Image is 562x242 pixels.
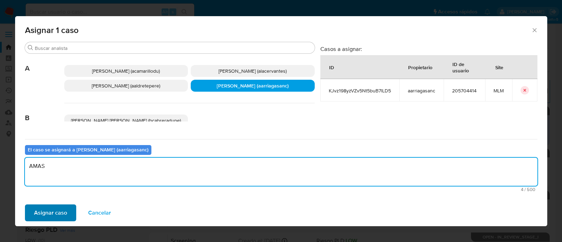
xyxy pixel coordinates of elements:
[88,205,111,221] span: Cancelar
[25,204,76,221] button: Asignar caso
[34,205,67,221] span: Asignar caso
[531,27,537,33] button: Cerrar ventana
[191,65,315,77] div: [PERSON_NAME] (alacervantes)
[444,55,485,79] div: ID de usuario
[321,59,342,76] div: ID
[408,87,435,94] span: aarriagasanc
[27,187,535,192] span: Máximo 500 caracteres
[191,80,315,92] div: [PERSON_NAME] (aarriagasanc)
[329,87,391,94] span: KJvz198yzVZv5Nt5buB7lLD5
[28,45,33,51] button: Buscar
[25,54,64,73] span: A
[25,103,64,122] span: B
[79,204,120,221] button: Cancelar
[218,67,287,74] span: [PERSON_NAME] (alacervantes)
[25,26,531,34] span: Asignar 1 caso
[15,16,547,226] div: assign-modal
[25,158,537,186] textarea: AMAS
[217,82,289,89] span: [PERSON_NAME] (aarriagasanc)
[64,115,188,126] div: [PERSON_NAME] [PERSON_NAME] (bcabreradupe)
[400,59,441,76] div: Propietario
[521,86,529,94] button: icon-button
[487,59,512,76] div: Site
[64,80,188,92] div: [PERSON_NAME] (aaldretepere)
[494,87,504,94] span: MLM
[92,67,160,74] span: [PERSON_NAME] (acamarillodu)
[28,146,149,153] b: El caso se asignará a [PERSON_NAME] (aarriagasanc)
[35,45,312,51] input: Buscar analista
[452,87,477,94] span: 205704414
[320,45,537,52] h3: Casos a asignar:
[64,65,188,77] div: [PERSON_NAME] (acamarillodu)
[92,82,160,89] span: [PERSON_NAME] (aaldretepere)
[71,117,181,124] span: [PERSON_NAME] [PERSON_NAME] (bcabreradupe)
